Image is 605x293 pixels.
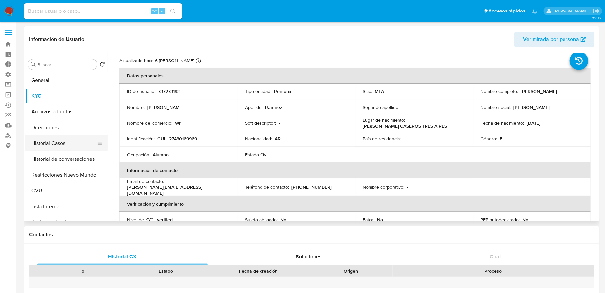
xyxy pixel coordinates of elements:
[29,232,594,238] h1: Contactos
[152,8,157,14] span: ⌥
[527,120,541,126] p: [DATE]
[377,217,383,223] p: No
[514,104,550,110] p: [PERSON_NAME]
[245,120,276,126] p: Soft descriptor :
[314,268,388,274] div: Origen
[363,123,447,129] p: [PERSON_NAME] CASEROS TRES AIRES
[127,152,150,158] p: Ocupación :
[363,104,399,110] p: Segundo apellido :
[245,184,289,190] p: Teléfono de contacto :
[37,62,95,68] input: Buscar
[25,151,108,167] button: Historial de conversaciones
[402,104,403,110] p: -
[245,217,278,223] p: Sujeto obligado :
[29,36,84,43] h1: Información de Usuario
[127,120,172,126] p: Nombre del comercio :
[521,88,557,94] p: [PERSON_NAME]
[25,214,108,230] button: Anticipos de dinero
[25,199,108,214] button: Lista Interna
[363,184,405,190] p: Nombre corporativo :
[25,88,108,104] button: KYC
[407,184,409,190] p: -
[363,136,401,142] p: País de residencia :
[404,136,405,142] p: -
[481,136,497,142] p: Género :
[363,217,375,223] p: Fatca :
[363,88,372,94] p: Sitio :
[489,8,526,14] span: Accesos rápidos
[296,253,322,260] span: Soluciones
[119,196,591,212] th: Verificación y cumplimiento
[212,268,305,274] div: Fecha de creación
[363,117,405,123] p: Lugar de nacimiento :
[153,152,169,158] p: Alumno
[481,120,524,126] p: Fecha de nacimiento :
[175,120,181,126] p: Wr
[481,88,518,94] p: Nombre completo :
[25,120,108,135] button: Direcciones
[100,62,105,69] button: Volver al orden por defecto
[272,152,273,158] p: -
[593,8,600,14] a: Salir
[245,104,262,110] p: Apellido :
[275,136,281,142] p: AR
[31,62,36,67] button: Buscar
[265,104,282,110] p: Ramirez
[127,217,154,223] p: Nivel de KYC :
[274,88,291,94] p: Persona
[25,183,108,199] button: CVU
[397,268,590,274] div: Proceso
[490,253,501,260] span: Chat
[245,136,272,142] p: Nacionalidad :
[119,68,591,84] th: Datos personales
[127,104,145,110] p: Nombre :
[127,88,155,94] p: ID de usuario :
[280,217,286,223] p: No
[108,253,137,260] span: Historial CX
[25,135,102,151] button: Historial Casos
[127,136,155,142] p: Identificación :
[45,268,120,274] div: Id
[129,268,203,274] div: Estado
[25,72,108,88] button: General
[481,104,511,110] p: Nombre social :
[500,136,503,142] p: F
[291,184,332,190] p: [PHONE_NUMBER]
[127,178,164,184] p: Email de contacto :
[245,88,271,94] p: Tipo entidad :
[24,7,182,15] input: Buscar usuario o caso...
[481,217,520,223] p: PEP autodeclarado :
[147,104,183,110] p: [PERSON_NAME]
[157,136,197,142] p: CUIL 27430169969
[166,7,179,16] button: search-icon
[523,217,529,223] p: No
[119,162,591,178] th: Información de contacto
[25,104,108,120] button: Archivos adjuntos
[158,88,180,94] p: 737273193
[119,58,194,64] p: Actualizado hace 6 [PERSON_NAME]
[161,8,163,14] span: s
[523,32,579,47] span: Ver mirada por persona
[127,184,227,196] p: [PERSON_NAME][EMAIL_ADDRESS][DOMAIN_NAME]
[375,88,384,94] p: MLA
[532,8,538,14] a: Notificaciones
[245,152,269,158] p: Estado Civil :
[25,167,108,183] button: Restricciones Nuevo Mundo
[514,32,594,47] button: Ver mirada por persona
[279,120,280,126] p: -
[554,8,591,14] p: fabricio.bottalo@mercadolibre.com
[157,217,173,223] p: verified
